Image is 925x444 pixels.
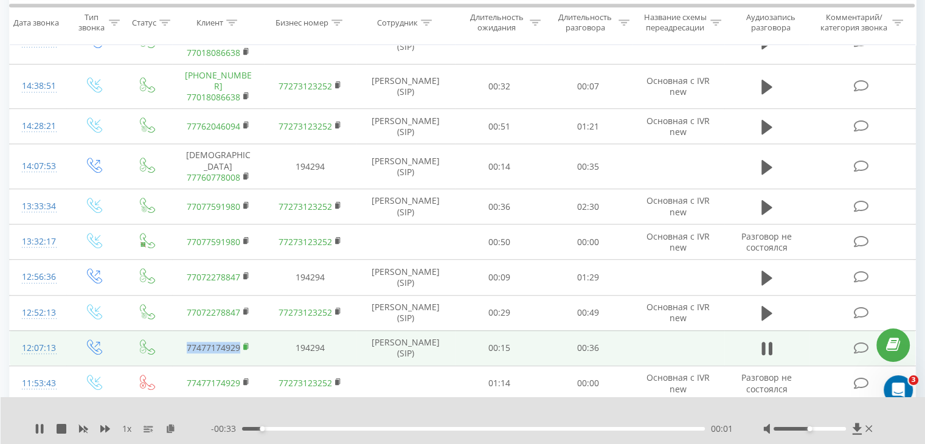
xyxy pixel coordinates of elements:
[735,13,806,33] div: Аудиозапись разговора
[187,201,240,212] a: 77077591980
[356,144,456,189] td: [PERSON_NAME] (SIP)
[22,230,54,254] div: 13:32:17
[187,307,240,318] a: 77072278847
[279,236,332,248] a: 77273123252
[22,301,54,325] div: 12:52:13
[544,295,632,330] td: 00:49
[187,47,240,58] a: 77018086638
[22,265,54,289] div: 12:56:36
[632,295,724,330] td: Основная с IVR new
[279,377,332,389] a: 77273123252
[356,260,456,295] td: [PERSON_NAME] (SIP)
[741,372,792,394] span: Разговор не состоялся
[466,13,527,33] div: Длительность ожидания
[544,109,632,144] td: 01:21
[456,295,544,330] td: 00:29
[377,18,418,28] div: Сотрудник
[544,224,632,260] td: 00:00
[22,114,54,138] div: 14:28:21
[187,120,240,132] a: 77762046094
[884,375,913,404] iframe: Intercom live chat
[122,423,131,435] span: 1 x
[544,366,632,401] td: 00:00
[13,18,59,28] div: Дата звонка
[544,260,632,295] td: 01:29
[187,236,240,248] a: 77077591980
[456,144,544,189] td: 00:14
[264,330,356,366] td: 194294
[185,69,252,92] a: [PHONE_NUMBER]
[632,109,724,144] td: Основная с IVR new
[279,120,332,132] a: 77273123252
[456,366,544,401] td: 01:14
[544,64,632,109] td: 00:07
[22,74,54,98] div: 14:38:51
[187,342,240,353] a: 77477174929
[555,13,615,33] div: Длительность разговора
[22,195,54,218] div: 13:33:34
[22,154,54,178] div: 14:07:53
[187,172,240,183] a: 77760778008
[187,377,240,389] a: 77477174929
[741,231,792,253] span: Разговор не состоялся
[211,423,242,435] span: - 00:33
[279,307,332,318] a: 77273123252
[356,109,456,144] td: [PERSON_NAME] (SIP)
[456,64,544,109] td: 00:32
[456,330,544,366] td: 00:15
[260,426,265,431] div: Accessibility label
[456,109,544,144] td: 00:51
[544,189,632,224] td: 02:30
[22,372,54,395] div: 11:53:43
[356,189,456,224] td: [PERSON_NAME] (SIP)
[456,189,544,224] td: 00:36
[643,13,707,33] div: Название схемы переадресации
[264,144,356,189] td: 194294
[818,13,889,33] div: Комментарий/категория звонка
[264,260,356,295] td: 194294
[279,201,332,212] a: 77273123252
[544,144,632,189] td: 00:35
[711,423,733,435] span: 00:01
[275,18,328,28] div: Бизнес номер
[456,224,544,260] td: 00:50
[187,271,240,283] a: 77072278847
[356,295,456,330] td: [PERSON_NAME] (SIP)
[544,330,632,366] td: 00:36
[356,64,456,109] td: [PERSON_NAME] (SIP)
[632,189,724,224] td: Основная с IVR new
[279,80,332,92] a: 77273123252
[187,91,240,103] a: 77018086638
[632,366,724,401] td: Основная с IVR new
[909,375,918,385] span: 3
[632,224,724,260] td: Основная с IVR new
[77,13,105,33] div: Тип звонка
[22,336,54,360] div: 12:07:13
[172,144,264,189] td: [DEMOGRAPHIC_DATA]
[456,260,544,295] td: 00:09
[632,64,724,109] td: Основная с IVR new
[132,18,156,28] div: Статус
[807,426,812,431] div: Accessibility label
[196,18,223,28] div: Клиент
[356,330,456,366] td: [PERSON_NAME] (SIP)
